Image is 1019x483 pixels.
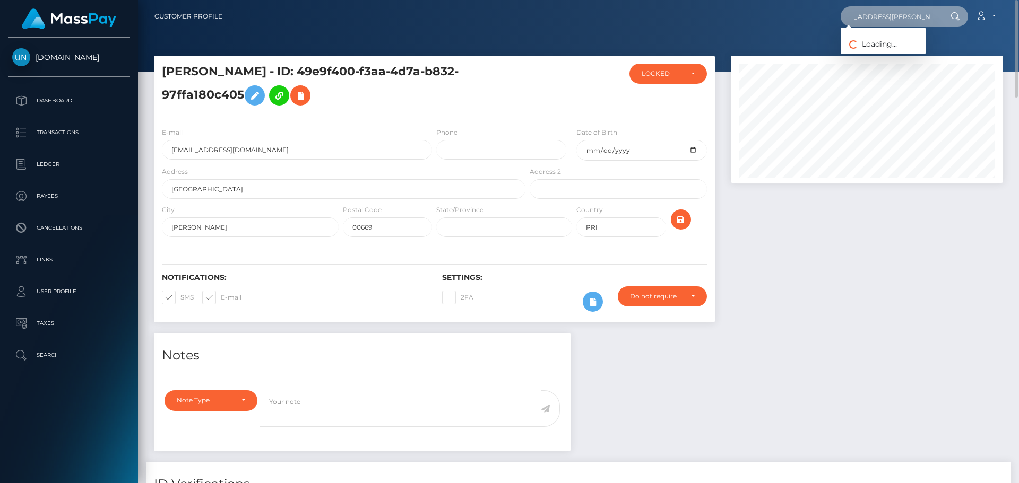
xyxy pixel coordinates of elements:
label: E-mail [202,291,241,304]
button: Note Type [165,390,257,410]
input: Search... [841,6,940,27]
a: Taxes [8,310,130,337]
label: Country [576,205,603,215]
div: Note Type [177,396,233,405]
button: Do not require [618,286,707,306]
p: Payees [12,188,126,204]
a: Ledger [8,151,130,178]
p: Transactions [12,125,126,140]
a: Payees [8,183,130,209]
p: Cancellations [12,220,126,236]
h4: Notes [162,346,563,365]
a: Transactions [8,119,130,146]
label: SMS [162,291,194,304]
label: State/Province [436,205,483,215]
p: Links [12,252,126,268]
img: Unlockt.me [12,48,30,66]
label: City [162,205,175,215]
label: 2FA [442,291,473,304]
label: Postal Code [343,205,382,215]
a: Links [8,247,130,273]
a: Cancellations [8,215,130,241]
div: LOCKED [642,69,683,78]
h5: [PERSON_NAME] - ID: 49e9f400-f3aa-4d7a-b832-97ffa180c405 [162,64,520,111]
p: Ledger [12,156,126,172]
a: Customer Profile [154,5,222,28]
p: User Profile [12,284,126,300]
label: Address [162,167,188,177]
label: Date of Birth [576,128,617,137]
label: E-mail [162,128,183,137]
label: Address 2 [530,167,561,177]
a: Search [8,342,130,368]
span: Loading... [841,39,897,49]
div: Do not require [630,292,683,301]
label: Phone [436,128,457,137]
a: Dashboard [8,87,130,114]
span: [DOMAIN_NAME] [8,52,130,62]
h6: Notifications: [162,273,426,282]
p: Taxes [12,315,126,331]
img: MassPay Logo [22,8,116,29]
button: LOCKED [629,64,707,84]
p: Search [12,347,126,363]
h6: Settings: [442,273,706,282]
a: User Profile [8,278,130,305]
p: Dashboard [12,93,126,109]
